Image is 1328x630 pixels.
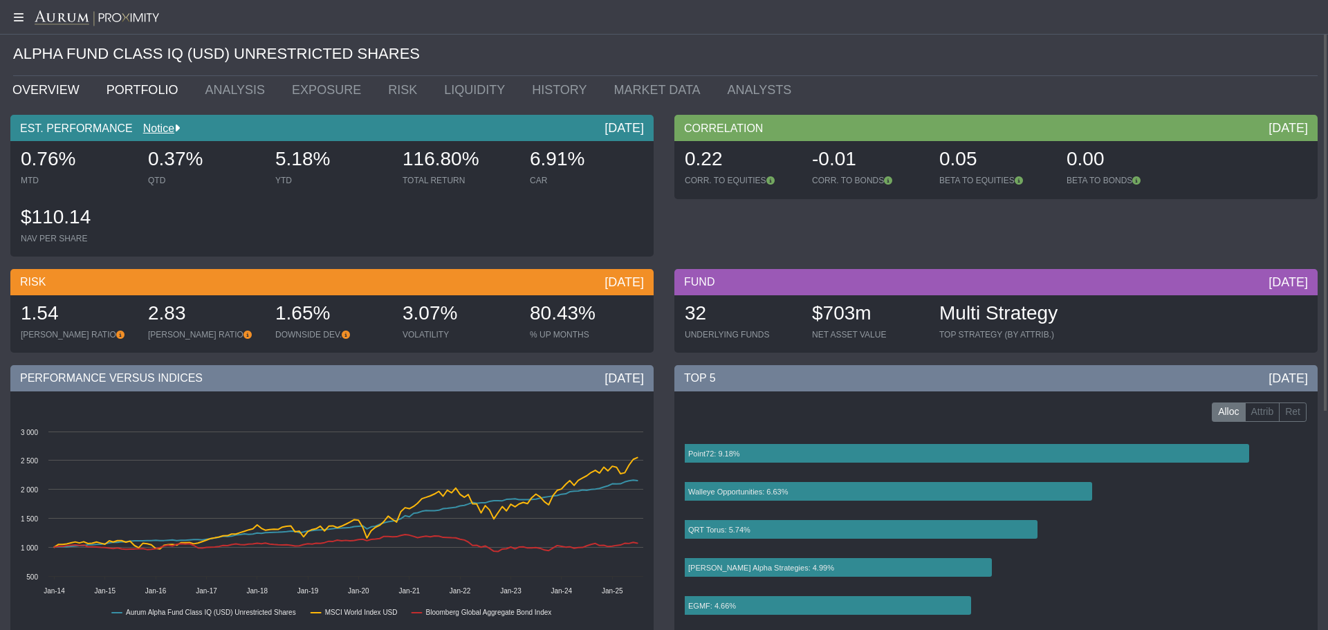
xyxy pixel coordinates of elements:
div: 5.18% [275,146,389,175]
div: 6.91% [530,146,643,175]
text: Jan-19 [297,587,319,595]
div: BETA TO EQUITIES [939,175,1053,186]
a: ANALYSTS [717,76,809,104]
div: 116.80% [403,146,516,175]
text: 1 000 [21,544,38,552]
text: QRT Torus: 5.74% [688,526,750,534]
text: Jan-16 [145,587,167,595]
span: 0.76% [21,148,75,169]
text: Jan-21 [399,587,421,595]
div: DOWNSIDE DEV. [275,329,389,340]
a: EXPOSURE [282,76,378,104]
div: TOTAL RETURN [403,175,516,186]
div: $110.14 [21,204,134,233]
div: MTD [21,175,134,186]
a: PORTFOLIO [96,76,195,104]
div: 80.43% [530,300,643,329]
a: LIQUIDITY [434,76,522,104]
span: 0.22 [685,148,723,169]
a: ANALYSIS [194,76,282,104]
text: Walleye Opportunities: 6.63% [688,488,788,496]
div: $703m [812,300,925,329]
div: [DATE] [1269,274,1308,290]
text: Bloomberg Global Aggregate Bond Index [426,609,552,616]
text: Jan-25 [602,587,623,595]
div: [DATE] [1269,120,1308,136]
div: -0.01 [812,146,925,175]
text: 1 500 [21,515,38,523]
a: Notice [133,122,174,134]
div: CORR. TO EQUITIES [685,175,798,186]
text: Jan-17 [196,587,217,595]
div: 2.83 [148,300,261,329]
div: Notice [133,121,180,136]
text: Jan-23 [500,587,522,595]
div: CORRELATION [674,115,1318,141]
text: 500 [26,573,38,581]
div: 0.05 [939,146,1053,175]
div: TOP 5 [674,365,1318,391]
div: 32 [685,300,798,329]
text: [PERSON_NAME] Alpha Strategies: 4.99% [688,564,834,572]
div: Multi Strategy [939,300,1058,329]
div: CORR. TO BONDS [812,175,925,186]
a: MARKET DATA [604,76,717,104]
div: QTD [148,175,261,186]
text: Jan-20 [348,587,369,595]
text: MSCI World Index USD [325,609,398,616]
text: Jan-24 [551,587,572,595]
div: NAV PER SHARE [21,233,134,244]
div: UNDERLYING FUNDS [685,329,798,340]
text: Jan-22 [450,587,471,595]
text: EGMF: 4.66% [688,602,736,610]
text: Point72: 9.18% [688,450,740,458]
div: [DATE] [605,370,644,387]
text: Jan-18 [247,587,268,595]
div: 3.07% [403,300,516,329]
div: EST. PERFORMANCE [10,115,654,141]
div: 1.54 [21,300,134,329]
div: [DATE] [605,120,644,136]
div: NET ASSET VALUE [812,329,925,340]
text: Aurum Alpha Fund Class IQ (USD) Unrestricted Shares [126,609,296,616]
div: FUND [674,269,1318,295]
div: BETA TO BONDS [1067,175,1180,186]
span: 0.37% [148,148,203,169]
div: CAR [530,175,643,186]
a: HISTORY [522,76,603,104]
div: VOLATILITY [403,329,516,340]
text: Jan-15 [94,587,116,595]
div: [PERSON_NAME] RATIO [21,329,134,340]
div: [DATE] [605,274,644,290]
div: PERFORMANCE VERSUS INDICES [10,365,654,391]
label: Attrib [1245,402,1280,422]
div: [DATE] [1269,370,1308,387]
div: 0.00 [1067,146,1180,175]
div: TOP STRATEGY (BY ATTRIB.) [939,329,1058,340]
label: Alloc [1212,402,1245,422]
img: Aurum-Proximity%20white.svg [35,10,159,27]
text: Jan-14 [44,587,65,595]
div: YTD [275,175,389,186]
label: Ret [1279,402,1307,422]
text: 3 000 [21,429,38,436]
div: ALPHA FUND CLASS IQ (USD) UNRESTRICTED SHARES [13,33,1318,76]
text: 2 500 [21,457,38,465]
text: 2 000 [21,486,38,494]
a: RISK [378,76,434,104]
div: 1.65% [275,300,389,329]
div: % UP MONTHS [530,329,643,340]
a: OVERVIEW [2,76,96,104]
div: RISK [10,269,654,295]
div: [PERSON_NAME] RATIO [148,329,261,340]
